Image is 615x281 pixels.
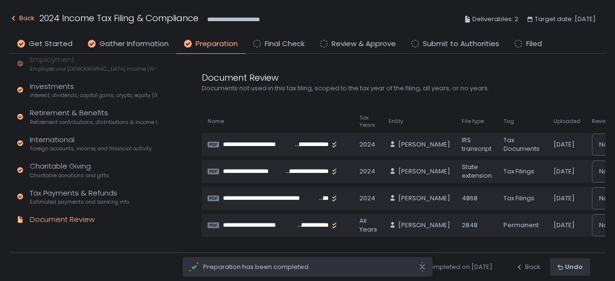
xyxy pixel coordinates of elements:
span: [PERSON_NAME] [398,140,450,149]
button: Back [516,258,541,276]
span: Final Check [265,38,305,49]
span: Foreign accounts, income, and financial activity [30,145,152,152]
span: [PERSON_NAME] [398,221,450,230]
span: Review & Approve [332,38,396,49]
span: Name [208,118,224,125]
div: Back [516,263,541,271]
span: [DATE] [553,167,575,176]
div: Document Review [30,214,95,225]
svg: close [418,262,426,272]
div: Tax Payments & Refunds [30,188,129,206]
span: [DATE] [553,194,575,203]
span: Tag [504,118,514,125]
div: Employment [30,54,157,73]
span: Gather Information [99,38,169,49]
span: [DATE] [553,140,575,149]
span: Submit to Authorities [423,38,499,49]
span: Estimated payments and banking info [30,198,129,206]
button: Back [10,12,35,27]
span: [PERSON_NAME] [398,194,450,203]
div: Retirement & Benefits [30,108,157,126]
span: Charitable donations and gifts [30,172,109,179]
span: Deliverables: 2 [472,13,518,25]
div: International [30,134,152,153]
span: Entity [389,118,403,125]
span: Interest, dividends, capital gains, crypto, equity (1099s, K-1s) [30,92,157,99]
span: Uploaded [553,118,580,125]
div: Undo [557,263,583,271]
span: [DATE] [553,221,575,230]
button: Undo [550,258,590,276]
div: Document Review [202,71,605,84]
h1: 2024 Income Tax Filing & Compliance [39,12,198,24]
span: Preparation has been completed. [203,263,418,271]
span: Target date: [DATE] [535,13,596,25]
div: Back [10,12,35,24]
span: Preparation [196,38,238,49]
span: Tax Years [359,114,377,129]
span: Filed [526,38,542,49]
div: Charitable Giving [30,161,109,179]
div: Investments [30,81,157,99]
span: Retirement contributions, distributions & income (1099-R, 5498) [30,119,157,126]
span: Get Started [29,38,73,49]
div: Documents not used in this tax filing, scoped to the tax year of the filing, all years, or no years. [202,84,605,93]
span: File type [462,118,484,125]
span: Employee and [DEMOGRAPHIC_DATA] income (W-2s) [30,65,157,73]
span: [PERSON_NAME] [398,167,450,176]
